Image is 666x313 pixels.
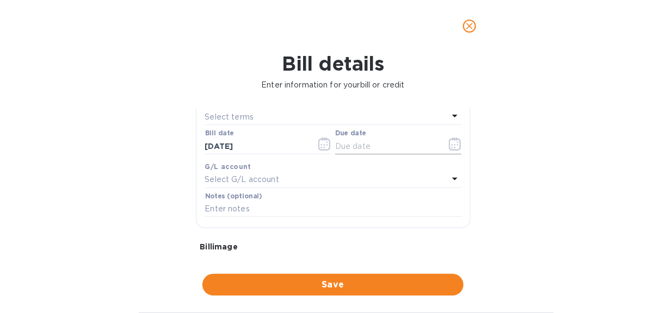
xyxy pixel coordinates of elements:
[200,241,466,252] p: Bill image
[205,111,254,123] p: Select terms
[205,201,461,217] input: Enter notes
[457,13,483,39] button: close
[205,174,279,185] p: Select G/L account
[202,274,464,296] button: Save
[205,162,251,171] b: G/L account
[335,130,366,137] label: Due date
[205,138,308,154] input: Select date
[205,193,262,199] label: Notes (optional)
[9,52,657,75] h1: Bill details
[9,79,657,91] p: Enter information for your bill or credit
[335,138,438,154] input: Due date
[205,130,234,137] label: Bill date
[211,278,455,291] span: Save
